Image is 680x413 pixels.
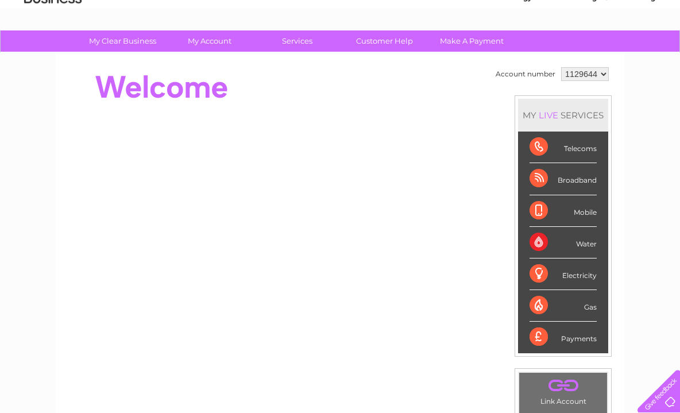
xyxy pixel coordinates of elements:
a: Telecoms [539,49,573,57]
a: Customer Help [337,30,432,52]
div: Water [530,227,597,258]
div: LIVE [536,110,561,121]
a: My Clear Business [75,30,170,52]
a: Energy [507,49,532,57]
a: Log out [642,49,669,57]
a: My Account [163,30,257,52]
a: Services [250,30,345,52]
a: Water [478,49,500,57]
a: 0333 014 3131 [463,6,543,20]
a: Blog [580,49,597,57]
div: MY SERVICES [518,99,608,132]
div: Clear Business is a trading name of Verastar Limited (registered in [GEOGRAPHIC_DATA] No. 3667643... [69,6,612,56]
div: Electricity [530,258,597,290]
div: Gas [530,290,597,322]
div: Broadband [530,163,597,195]
td: Link Account [519,372,608,408]
div: Telecoms [530,132,597,163]
a: Make A Payment [424,30,519,52]
td: Account number [493,64,558,84]
img: logo.png [24,30,82,65]
a: Contact [604,49,632,57]
div: Payments [530,322,597,353]
div: Mobile [530,195,597,227]
a: . [522,376,604,396]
